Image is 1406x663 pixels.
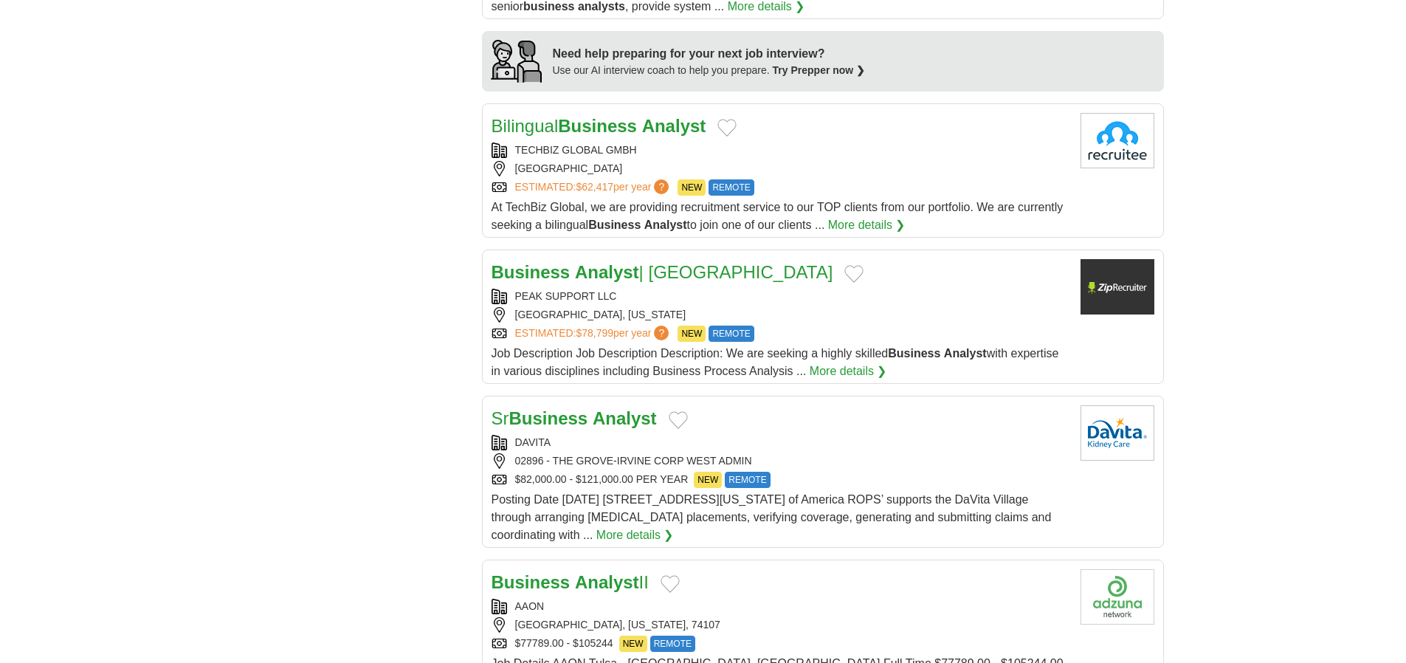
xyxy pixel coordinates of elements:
span: $78,799 [576,327,613,339]
span: ? [654,179,669,194]
span: Posting Date [DATE] [STREET_ADDRESS][US_STATE] of America ROPS’ supports the DaVita Village throu... [492,493,1052,541]
span: NEW [678,179,706,196]
div: Use our AI interview coach to help you prepare. [553,63,866,78]
strong: Analyst [642,116,706,136]
a: ESTIMATED:$62,417per year? [515,179,672,196]
div: TECHBIZ GLOBAL GMBH [492,142,1069,158]
strong: Business [558,116,637,136]
span: NEW [619,636,647,652]
div: [GEOGRAPHIC_DATA], [US_STATE] [492,307,1069,323]
strong: Analyst [575,262,639,282]
span: REMOTE [650,636,695,652]
span: ? [654,326,669,340]
a: More details ❯ [828,216,906,234]
strong: Business [588,219,641,231]
div: 02896 - THE GROVE-IRVINE CORP WEST ADMIN [492,453,1069,469]
div: [GEOGRAPHIC_DATA], [US_STATE], 74107 [492,617,1069,633]
a: Business AnalystII [492,572,649,592]
strong: Analyst [644,219,687,231]
strong: Business [492,262,571,282]
span: NEW [694,472,722,488]
img: Company logo [1081,113,1154,168]
div: PEAK SUPPORT LLC [492,289,1069,304]
a: BilingualBusiness Analyst [492,116,706,136]
span: REMOTE [709,326,754,342]
a: ESTIMATED:$78,799per year? [515,326,672,342]
strong: Analyst [944,347,987,360]
span: $62,417 [576,181,613,193]
a: SrBusiness Analyst [492,408,657,428]
div: AAON [492,599,1069,614]
div: $77789.00 - $105244 [492,636,1069,652]
span: Job Description Job Description Description: We are seeking a highly skilled with expertise in va... [492,347,1059,377]
strong: Analyst [575,572,639,592]
strong: Business [509,408,588,428]
button: Add to favorite jobs [717,119,737,137]
a: More details ❯ [596,526,674,544]
strong: Analyst [593,408,657,428]
span: REMOTE [709,179,754,196]
button: Add to favorite jobs [669,411,688,429]
img: Company logo [1081,569,1154,625]
img: Company logo [1081,259,1154,315]
div: Need help preparing for your next job interview? [553,45,866,63]
button: Add to favorite jobs [844,265,864,283]
strong: Business [888,347,940,360]
span: REMOTE [725,472,770,488]
a: Business Analyst| [GEOGRAPHIC_DATA] [492,262,833,282]
a: DAVITA [515,436,551,448]
span: At TechBiz Global, we are providing recruitment service to our TOP clients from our portfolio. We... [492,201,1064,231]
button: Add to favorite jobs [661,575,680,593]
span: NEW [678,326,706,342]
div: $82,000.00 - $121,000.00 PER YEAR [492,472,1069,488]
img: DaVita logo [1081,405,1154,461]
a: Try Prepper now ❯ [773,64,866,76]
a: More details ❯ [810,363,887,380]
div: [GEOGRAPHIC_DATA] [492,161,1069,176]
strong: Business [492,572,571,592]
